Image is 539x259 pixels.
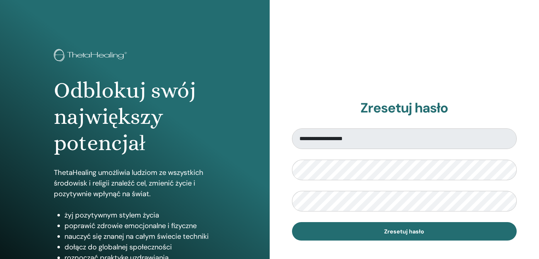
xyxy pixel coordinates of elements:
[54,167,216,199] p: ThetaHealing umożliwia ludziom ze wszystkich środowisk i religii znaleźć cel, zmienić życie i poz...
[64,242,216,252] li: dołącz do globalnej społeczności
[64,231,216,242] li: nauczyć się znanej na całym świecie techniki
[54,77,216,156] h1: Odblokuj swój największy potencjał
[292,222,517,241] button: Zresetuj hasło
[64,220,216,231] li: poprawić zdrowie emocjonalne i fizyczne
[292,100,517,116] h2: Zresetuj hasło
[384,228,424,235] span: Zresetuj hasło
[64,210,216,220] li: żyj pozytywnym stylem życia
